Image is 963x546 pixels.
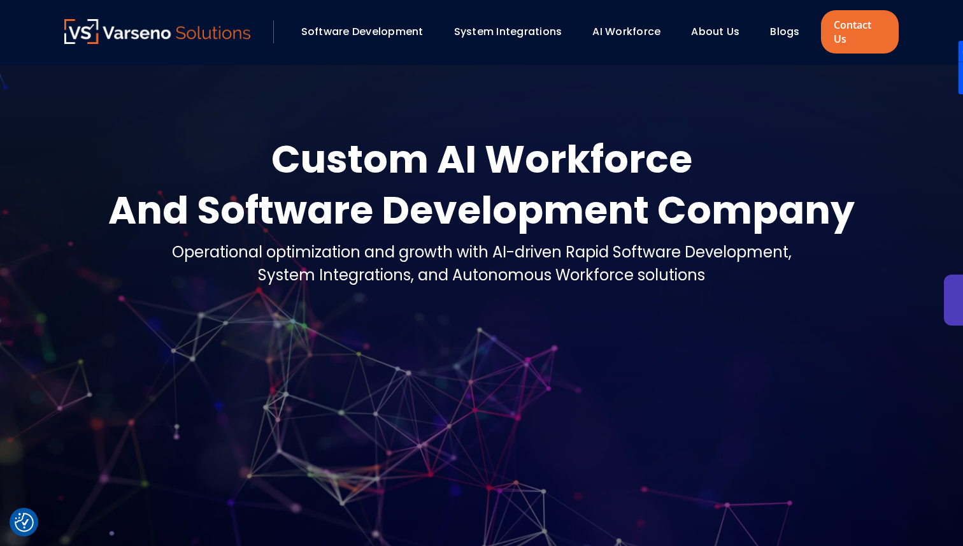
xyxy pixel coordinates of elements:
a: Contact Us [821,10,899,54]
div: Operational optimization and growth with AI-driven Rapid Software Development, [172,241,792,264]
div: System Integrations, and Autonomous Workforce solutions [172,264,792,287]
div: About Us [685,21,757,43]
div: Blogs [764,21,817,43]
a: AI Workforce [592,24,660,39]
a: About Us [691,24,739,39]
div: System Integrations [448,21,580,43]
img: Revisit consent button [15,513,34,532]
img: Varseno Solutions – Product Engineering & IT Services [64,19,250,44]
button: Cookie Settings [15,513,34,532]
div: AI Workforce [586,21,678,43]
a: System Integrations [454,24,562,39]
a: Blogs [770,24,799,39]
div: Custom AI Workforce [108,134,855,185]
a: Software Development [301,24,424,39]
a: Varseno Solutions – Product Engineering & IT Services [64,19,250,45]
div: And Software Development Company [108,185,855,236]
div: Software Development [295,21,441,43]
